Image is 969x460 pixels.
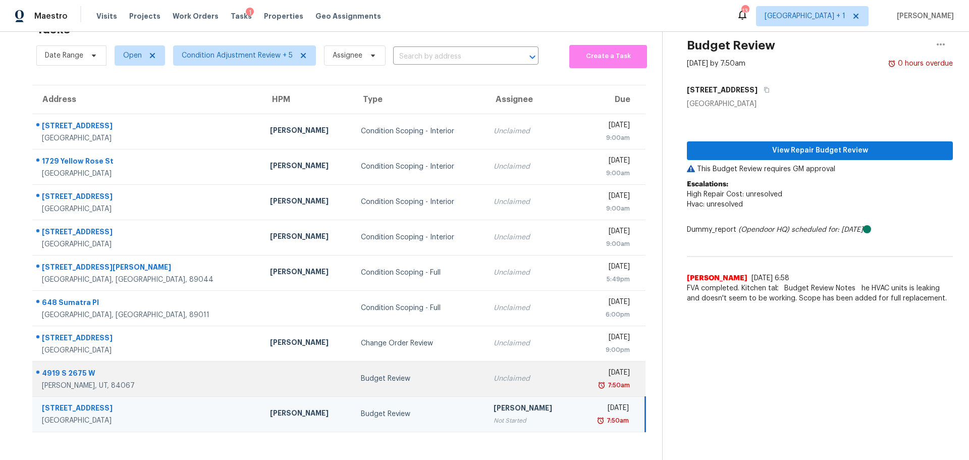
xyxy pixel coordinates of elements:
div: [DATE] [584,403,629,416]
p: This Budget Review requires GM approval [687,164,953,174]
span: High Repair Cost: unresolved [687,191,782,198]
div: Dummy_report [687,225,953,235]
input: Search by address [393,49,510,65]
div: Budget Review [361,374,477,384]
div: 9:00pm [584,345,630,355]
div: Unclaimed [494,232,568,242]
span: [DATE] 6:58 [751,275,789,282]
div: 9:00am [584,239,630,249]
div: 0 hours overdue [896,59,953,69]
div: Budget Review [361,409,477,419]
div: [DATE] [584,368,630,380]
div: [DATE] [584,191,630,203]
div: 13 [741,6,748,16]
div: [GEOGRAPHIC_DATA] [42,133,254,143]
div: Not Started [494,416,568,426]
th: Due [576,85,645,114]
div: 9:00am [584,133,630,143]
div: [GEOGRAPHIC_DATA], [GEOGRAPHIC_DATA], 89044 [42,275,254,285]
span: Work Orders [173,11,219,21]
div: Unclaimed [494,268,568,278]
span: View Repair Budget Review [695,144,945,157]
div: [PERSON_NAME] [270,196,345,209]
th: Address [32,85,262,114]
div: [DATE] [584,297,630,310]
div: Change Order Review [361,338,477,348]
div: [PERSON_NAME] [270,267,345,279]
div: [DATE] [584,262,630,274]
button: Open [525,50,540,64]
div: [STREET_ADDRESS] [42,191,254,204]
div: [PERSON_NAME] [270,231,345,244]
div: Unclaimed [494,197,568,207]
span: Tasks [231,13,252,20]
span: [GEOGRAPHIC_DATA] + 1 [765,11,845,21]
div: 9:00am [584,168,630,178]
span: [PERSON_NAME] [893,11,954,21]
div: 648 Sumatra Pl [42,297,254,310]
span: Geo Assignments [315,11,381,21]
div: [STREET_ADDRESS] [42,227,254,239]
div: Unclaimed [494,162,568,172]
div: [PERSON_NAME] [270,408,345,421]
div: Unclaimed [494,303,568,313]
div: [PERSON_NAME] [270,125,345,138]
th: Type [353,85,486,114]
span: Hvac: unresolved [687,201,743,208]
span: Projects [129,11,160,21]
span: Date Range [45,50,83,61]
span: Assignee [333,50,362,61]
div: 7:50am [605,416,629,426]
div: [GEOGRAPHIC_DATA] [42,169,254,179]
i: (Opendoor HQ) [738,226,789,233]
div: Condition Scoping - Interior [361,232,477,242]
span: FVA completed. Kitchen table pilot project. One of the HVAC units is leaking and doesn't seem to ... [687,283,953,303]
div: [GEOGRAPHIC_DATA] [42,239,254,249]
i: scheduled for: [DATE] [791,226,863,233]
span: Visits [96,11,117,21]
div: 7:50am [606,380,630,390]
div: [STREET_ADDRESS] [42,121,254,133]
div: [STREET_ADDRESS][PERSON_NAME] [42,262,254,275]
img: Overdue Alarm Icon [598,380,606,390]
b: Escalations: [687,181,728,188]
span: Budget Review Notes [778,283,862,293]
span: Condition Adjustment Review + 5 [182,50,293,61]
div: [DATE] [584,332,630,345]
div: [GEOGRAPHIC_DATA] [42,204,254,214]
h5: [STREET_ADDRESS] [687,85,758,95]
div: [GEOGRAPHIC_DATA], [GEOGRAPHIC_DATA], 89011 [42,310,254,320]
button: Copy Address [758,81,771,99]
span: [PERSON_NAME] [687,273,747,283]
div: 9:00am [584,203,630,214]
img: Overdue Alarm Icon [597,416,605,426]
div: Unclaimed [494,374,568,384]
div: 5:49pm [584,274,630,284]
div: [GEOGRAPHIC_DATA] [42,416,254,426]
div: [STREET_ADDRESS] [42,333,254,345]
span: Properties [264,11,303,21]
span: Create a Task [574,50,642,62]
div: Condition Scoping - Interior [361,126,477,136]
div: Condition Scoping - Interior [361,197,477,207]
button: View Repair Budget Review [687,141,953,160]
span: Maestro [34,11,68,21]
div: [GEOGRAPHIC_DATA] [687,99,953,109]
button: Create a Task [569,45,647,68]
div: [DATE] [584,226,630,239]
div: 6:00pm [584,310,630,320]
img: Overdue Alarm Icon [888,59,896,69]
div: [DATE] [584,156,630,168]
div: [PERSON_NAME] [494,403,568,416]
div: 1729 Yellow Rose St [42,156,254,169]
div: 4919 S 2675 W [42,368,254,381]
div: [STREET_ADDRESS] [42,403,254,416]
div: [PERSON_NAME], UT, 84067 [42,381,254,391]
div: 1 [246,8,254,18]
h2: Budget Review [687,40,775,50]
th: HPM [262,85,353,114]
div: [DATE] by 7:50am [687,59,745,69]
span: Open [123,50,142,61]
div: [GEOGRAPHIC_DATA] [42,345,254,355]
div: Condition Scoping - Full [361,268,477,278]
